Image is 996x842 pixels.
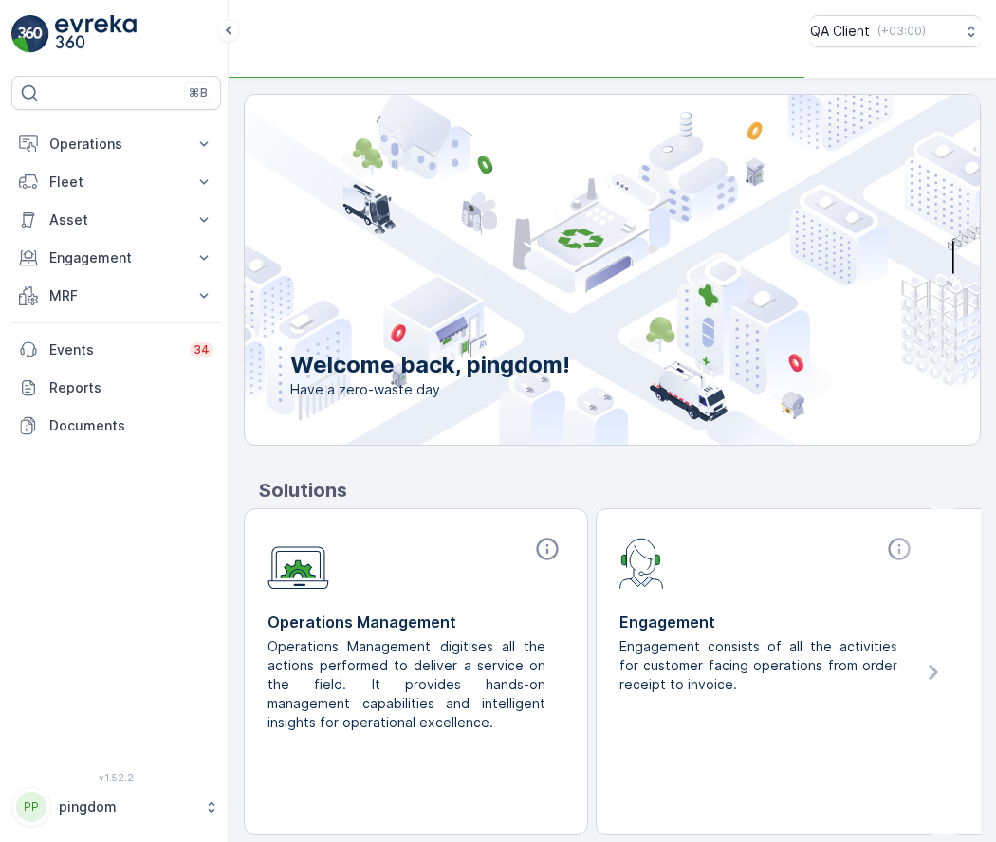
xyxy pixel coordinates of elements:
span: v 1.52.2 [11,772,221,783]
img: city illustration [159,95,980,445]
div: PP [16,792,46,822]
img: module-icon [267,536,329,590]
p: MRF [49,286,183,305]
p: Operations Management digitises all the actions performed to deliver a service on the field. It p... [267,637,549,732]
a: Reports [11,369,221,407]
button: PPpingdom [11,787,221,827]
button: Asset [11,201,221,239]
p: Fleet [49,173,183,192]
button: Operations [11,125,221,163]
p: Engagement [619,611,916,633]
p: Welcome back, pingdom! [290,350,570,380]
img: module-icon [619,536,664,589]
a: Documents [11,407,221,445]
p: Operations [49,135,183,154]
p: ( +03:00 ) [877,24,926,39]
span: Have a zero-waste day [290,380,570,399]
button: Fleet [11,163,221,201]
p: ⌘B [189,85,208,101]
p: Reports [49,378,213,397]
p: Engagement consists of all the activities for customer facing operations from order receipt to in... [619,637,901,694]
button: Engagement [11,239,221,277]
p: Asset [49,210,183,229]
a: Events34 [11,331,221,369]
p: Operations Management [267,611,564,633]
p: 34 [194,342,210,357]
p: Engagement [49,248,183,267]
img: logo [11,15,49,53]
p: Events [49,340,178,359]
button: MRF [11,277,221,315]
p: pingdom [59,797,194,816]
button: QA Client(+03:00) [810,15,981,47]
img: logo_light-DOdMpM7g.png [55,15,137,53]
p: QA Client [810,22,870,41]
p: Solutions [259,476,981,504]
p: Documents [49,416,213,435]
